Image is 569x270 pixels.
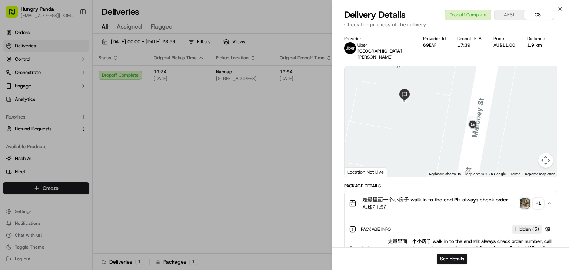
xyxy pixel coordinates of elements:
span: AU$21.52 [362,203,517,211]
div: Distance [527,36,545,41]
span: Hidden ( 5 ) [515,226,539,233]
div: 💻 [63,166,69,172]
div: 17:39 [457,42,482,48]
p: Welcome 👋 [7,29,135,41]
img: 4281594248423_2fcf9dad9f2a874258b8_72.png [16,70,29,84]
span: API Documentation [70,165,119,173]
button: See details [437,254,467,264]
button: 69EAF [423,42,436,48]
button: Keyboard shortcuts [429,171,461,177]
a: Open this area in Google Maps (opens a new window) [346,167,371,177]
div: 9 [468,116,478,126]
button: AEST [495,10,524,20]
div: Price [493,36,515,41]
span: • [24,114,27,120]
span: Map data ©2025 Google [465,172,506,176]
span: [PERSON_NAME] [357,54,393,60]
div: Package Details [344,183,557,189]
p: Check the progress of the delivery [344,21,557,28]
div: Provider Id [423,36,446,41]
img: photo_proof_of_pickup image [520,198,530,209]
img: uber-new-logo.jpeg [344,42,356,54]
div: Provider [344,36,411,41]
input: Got a question? Start typing here... [19,47,133,55]
button: 走最里面一个小房子 walk in to the end Plz always check order number, call customer when you arrive, any de... [345,191,557,215]
span: Description [350,245,375,251]
span: 9月17日 [29,114,46,120]
span: Knowledge Base [15,165,57,173]
p: Uber [GEOGRAPHIC_DATA] [357,42,411,54]
img: 1736555255976-a54dd68f-1ca7-489b-9aae-adbdc363a1c4 [15,135,21,141]
span: [PERSON_NAME] [23,134,60,140]
a: Terms (opens in new tab) [510,172,520,176]
a: Report a map error [525,172,555,176]
a: Powered byPylon [52,183,90,189]
span: 走最里面一个小房子 walk in to the end Plz always check order number, call customer when you arrive, any de... [362,196,517,203]
img: Asif Zaman Khan [7,127,19,139]
a: 📗Knowledge Base [4,162,60,176]
button: Start new chat [126,73,135,81]
div: 1.9 km [527,42,545,48]
button: See all [115,94,135,103]
div: Start new chat [33,70,122,78]
button: Map camera controls [538,153,553,168]
button: Hidden (5) [512,224,552,234]
button: photo_proof_of_pickup image+1 [520,198,543,209]
span: Pylon [74,183,90,189]
div: Dropoff ETA [457,36,482,41]
a: 💻API Documentation [60,162,122,176]
span: 8月27日 [66,134,83,140]
span: Package Info [361,226,392,232]
div: We're available if you need us! [33,78,102,84]
span: • [61,134,64,140]
span: Delivery Details [344,9,406,21]
div: Location Not Live [345,167,387,177]
img: 1736555255976-a54dd68f-1ca7-489b-9aae-adbdc363a1c4 [7,70,21,84]
button: CST [524,10,554,20]
img: Nash [7,7,22,22]
div: AU$11.00 [493,42,515,48]
div: 走最里面一个小房子 walk in to the end Plz always check order number, call customer when you arrive, any de... [377,238,552,258]
div: + 1 [533,198,543,209]
div: 📗 [7,166,13,172]
div: Past conversations [7,96,50,102]
img: Google [346,167,371,177]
